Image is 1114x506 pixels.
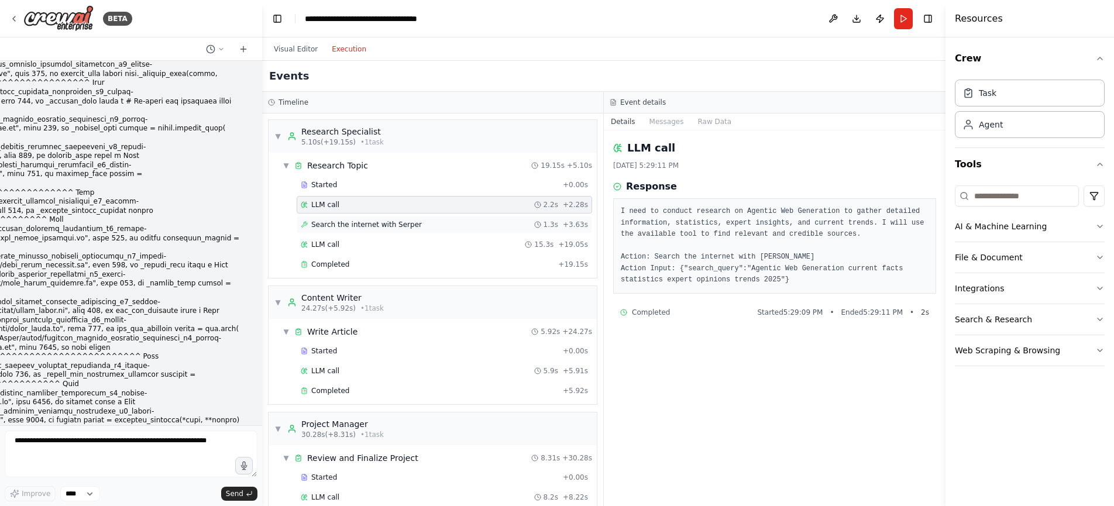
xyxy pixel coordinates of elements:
span: + 8.22s [563,493,588,502]
div: Research Topic [307,160,368,171]
button: Integrations [955,273,1105,304]
div: Crew [955,75,1105,147]
span: Started [311,180,337,190]
span: 19.15s [541,161,565,170]
span: • 1 task [360,137,384,147]
span: • [910,308,914,317]
span: + 3.63s [563,220,588,229]
span: Completed [311,260,349,269]
span: LLM call [311,366,339,376]
div: Agent [979,119,1003,130]
button: Web Scraping & Browsing [955,335,1105,366]
span: 5.9s [544,366,558,376]
button: Hide left sidebar [269,11,286,27]
button: Search & Research [955,304,1105,335]
span: + 30.28s [562,453,592,463]
button: Messages [642,113,691,130]
h2: Events [269,68,309,84]
h3: Event details [620,98,666,107]
button: Improve [5,486,56,501]
button: Switch to previous chat [201,42,229,56]
div: BETA [103,12,132,26]
span: Started 5:29:09 PM [757,308,823,317]
span: + 0.00s [563,180,588,190]
button: Raw Data [690,113,738,130]
span: LLM call [311,200,339,209]
button: Start a new chat [234,42,253,56]
span: • [830,308,834,317]
button: Send [221,487,257,501]
button: Click to speak your automation idea [235,457,253,474]
button: Details [604,113,642,130]
span: 30.28s (+8.31s) [301,430,356,439]
span: ▼ [283,453,290,463]
div: Content Writer [301,292,384,304]
span: • 1 task [360,304,384,313]
div: Tools [955,181,1105,376]
span: ▼ [274,132,281,141]
span: 2 s [921,308,929,317]
button: AI & Machine Learning [955,211,1105,242]
img: Logo [23,5,94,32]
span: Started [311,346,337,356]
span: ▼ [274,424,281,433]
div: Review and Finalize Project [307,452,418,464]
span: ▼ [274,298,281,307]
h3: Timeline [278,98,308,107]
span: + 5.10s [567,161,592,170]
h2: LLM call [627,140,675,156]
span: Completed [632,308,670,317]
span: ▼ [283,327,290,336]
span: Completed [311,386,349,395]
span: 2.2s [544,200,558,209]
button: Hide right sidebar [920,11,936,27]
h3: Response [626,180,677,194]
span: 1.3s [544,220,558,229]
span: ▼ [283,161,290,170]
button: Execution [325,42,373,56]
button: File & Document [955,242,1105,273]
span: + 19.15s [558,260,588,269]
div: Project Manager [301,418,384,430]
span: 5.92s [541,327,560,336]
span: Started [311,473,337,482]
div: Research Specialist [301,126,384,137]
span: Send [226,489,243,498]
h4: Resources [955,12,1003,26]
span: + 0.00s [563,346,588,356]
span: LLM call [311,240,339,249]
span: 15.3s [534,240,553,249]
button: Visual Editor [267,42,325,56]
div: Task [979,87,996,99]
span: Search the internet with Serper [311,220,422,229]
span: + 5.92s [563,386,588,395]
span: 5.10s (+19.15s) [301,137,356,147]
span: LLM call [311,493,339,502]
span: + 19.05s [558,240,588,249]
span: 8.31s [541,453,560,463]
span: 8.2s [544,493,558,502]
span: Improve [22,489,50,498]
div: Write Article [307,326,357,338]
span: + 5.91s [563,366,588,376]
span: 24.27s (+5.92s) [301,304,356,313]
span: + 24.27s [562,327,592,336]
div: [DATE] 5:29:11 PM [613,161,936,170]
span: • 1 task [360,430,384,439]
pre: I need to conduct research on Agentic Web Generation to gather detailed information, statistics, ... [621,206,929,286]
span: + 2.28s [563,200,588,209]
span: + 0.00s [563,473,588,482]
span: Ended 5:29:11 PM [841,308,903,317]
button: Tools [955,148,1105,181]
button: Crew [955,42,1105,75]
nav: breadcrumb [305,13,436,25]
